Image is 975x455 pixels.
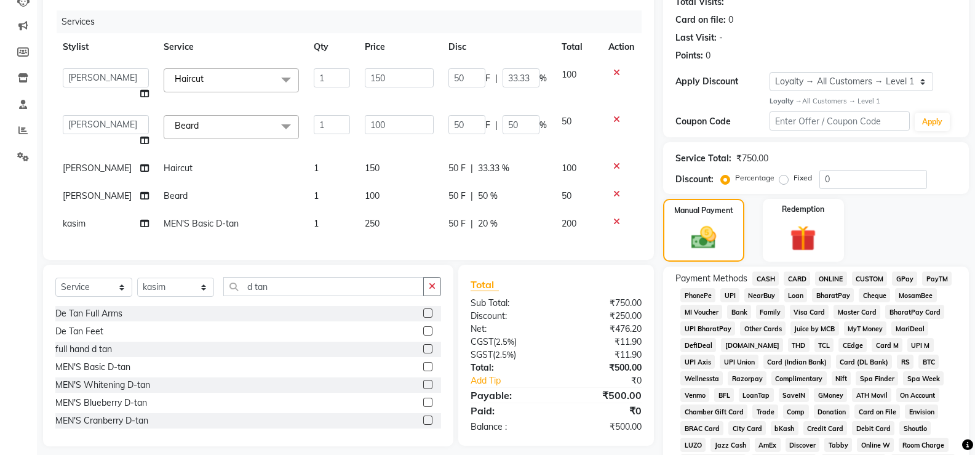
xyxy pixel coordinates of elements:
[680,421,723,435] span: BRAC Card
[556,361,651,374] div: ₹500.00
[714,388,734,402] span: BFL
[496,337,514,347] span: 2.5%
[744,288,779,302] span: NearBuy
[899,438,949,452] span: Room Charge
[572,374,651,387] div: ₹0
[471,336,493,347] span: CGST
[461,323,556,336] div: Net:
[562,190,571,201] span: 50
[461,348,556,361] div: ( )
[680,288,715,302] span: PhonePe
[674,205,733,216] label: Manual Payment
[57,10,651,33] div: Services
[838,338,867,352] span: CEdge
[478,190,498,203] span: 50 %
[204,73,209,84] a: x
[175,73,204,84] span: Haircut
[814,338,834,352] span: TCL
[710,438,750,452] span: Jazz Cash
[859,288,890,302] span: Cheque
[314,163,319,174] span: 1
[164,190,188,201] span: Beard
[485,119,490,132] span: F
[899,421,931,435] span: Shoutlo
[55,397,147,409] div: MEN'S Blueberry D-tan
[815,272,847,286] span: ONLINE
[680,371,723,385] span: Wellnessta
[784,272,810,286] span: CARD
[719,31,723,44] div: -
[471,217,473,230] span: |
[770,97,802,105] strong: Loyalty →
[365,190,380,201] span: 100
[680,355,715,369] span: UPI Axis
[314,190,319,201] span: 1
[63,190,132,201] span: [PERSON_NAME]
[556,336,651,348] div: ₹11.90
[448,162,466,175] span: 50 F
[461,388,556,403] div: Payable:
[675,49,703,62] div: Points:
[720,355,758,369] span: UPI Union
[164,163,193,174] span: Haircut
[314,218,319,229] span: 1
[156,33,306,61] th: Service
[556,348,651,361] div: ₹11.90
[852,388,891,402] span: ATH Movil
[782,204,824,215] label: Redemption
[306,33,357,61] th: Qty
[872,338,902,352] span: Card M
[485,72,490,85] span: F
[922,272,952,286] span: PayTM
[844,321,887,336] span: MyT Money
[771,421,798,435] span: bKash
[892,272,917,286] span: GPay
[852,421,894,435] span: Debit Card
[461,310,556,323] div: Discount:
[740,321,786,336] span: Other Cards
[365,218,380,229] span: 250
[675,173,714,186] div: Discount:
[55,307,122,320] div: De Tan Full Arms
[680,405,747,419] span: Chamber Gift Card
[834,305,880,319] span: Master Card
[471,190,473,203] span: |
[556,297,651,310] div: ₹750.00
[562,116,571,127] span: 50
[675,152,731,165] div: Service Total:
[554,33,602,61] th: Total
[680,438,706,452] span: LUZO
[495,72,498,85] span: |
[755,438,781,452] span: AmEx
[891,321,928,336] span: MariDeal
[539,72,547,85] span: %
[199,120,204,131] a: x
[770,96,957,107] div: All Customers → Level 1
[365,163,380,174] span: 150
[223,277,424,296] input: Search or Scan
[55,414,148,427] div: MEN'S Cranberry D-tan
[680,388,709,402] span: Venmo
[736,152,768,165] div: ₹750.00
[756,305,785,319] span: Family
[905,405,938,419] span: Envision
[915,113,950,131] button: Apply
[556,421,651,433] div: ₹500.00
[680,338,716,352] span: DefiDeal
[495,119,498,132] span: |
[824,438,852,452] span: Tabby
[556,403,651,418] div: ₹0
[478,217,498,230] span: 20 %
[562,163,576,174] span: 100
[735,172,774,183] label: Percentage
[55,343,112,356] div: full hand d tan
[814,405,850,419] span: Donation
[55,379,150,392] div: MEN'S Whitening D-tan
[812,288,854,302] span: BharatPay
[539,119,547,132] span: %
[903,371,944,385] span: Spa Week
[752,405,778,419] span: Trade
[852,272,888,286] span: CUSTOM
[918,355,939,369] span: BTC
[448,217,466,230] span: 50 F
